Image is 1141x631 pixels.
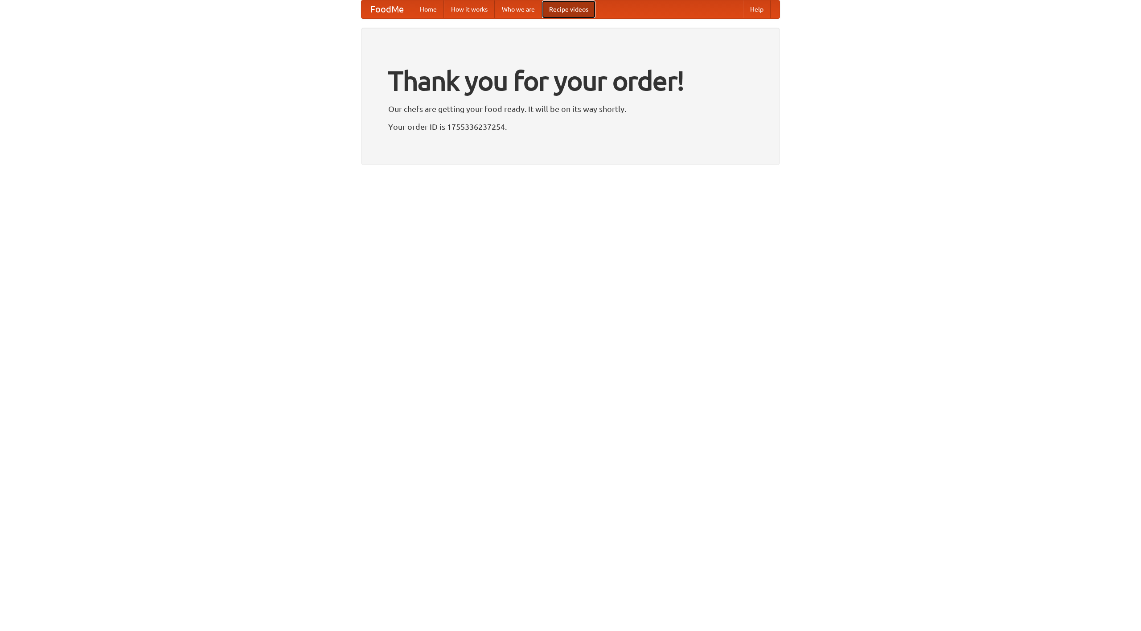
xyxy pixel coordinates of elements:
p: Our chefs are getting your food ready. It will be on its way shortly. [388,102,753,115]
a: Home [413,0,444,18]
h1: Thank you for your order! [388,59,753,102]
a: Who we are [495,0,542,18]
a: FoodMe [361,0,413,18]
p: Your order ID is 1755336237254. [388,120,753,133]
a: Recipe videos [542,0,595,18]
a: Help [743,0,771,18]
a: How it works [444,0,495,18]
